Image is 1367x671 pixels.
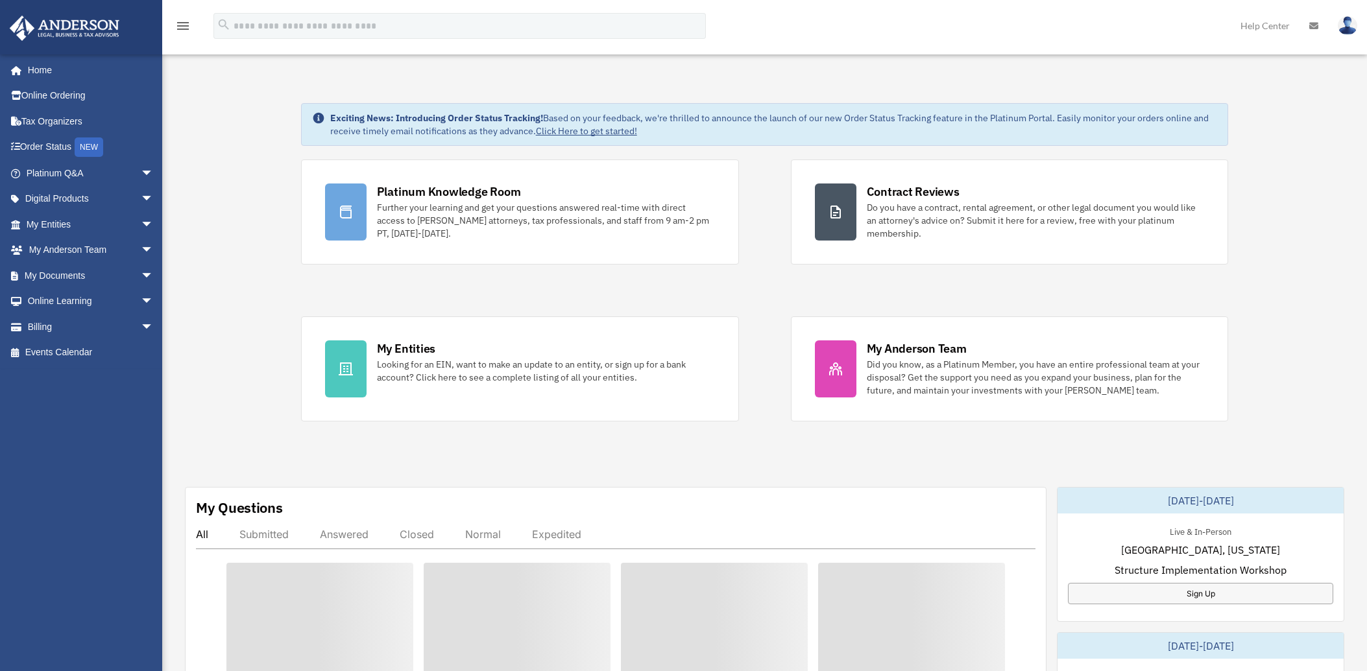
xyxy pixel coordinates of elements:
div: Platinum Knowledge Room [377,183,521,200]
div: My Questions [196,498,283,517]
span: arrow_drop_down [141,186,167,213]
a: My Entities Looking for an EIN, want to make an update to an entity, or sign up for a bank accoun... [301,316,739,421]
a: menu [175,23,191,34]
a: Platinum Q&Aarrow_drop_down [9,160,173,186]
img: User Pic [1338,16,1357,35]
span: arrow_drop_down [141,237,167,264]
div: Contract Reviews [867,183,960,200]
div: NEW [75,137,103,157]
div: Do you have a contract, rental agreement, or other legal document you would like an attorney's ad... [867,201,1205,240]
a: Platinum Knowledge Room Further your learning and get your questions answered real-time with dire... [301,159,739,265]
a: Click Here to get started! [536,125,637,137]
a: Online Ordering [9,83,173,109]
a: My Anderson Teamarrow_drop_down [9,237,173,263]
a: Contract Reviews Do you have a contract, rental agreement, or other legal document you would like... [791,159,1229,265]
div: Expedited [532,528,581,541]
div: Normal [465,528,501,541]
a: Home [9,57,167,83]
div: [DATE]-[DATE] [1058,488,1344,513]
a: Online Learningarrow_drop_down [9,288,173,314]
span: [GEOGRAPHIC_DATA], [US_STATE] [1121,542,1280,558]
span: arrow_drop_down [141,288,167,315]
span: Structure Implementation Workshop [1115,562,1287,578]
div: Live & In-Person [1159,524,1242,537]
a: Digital Productsarrow_drop_down [9,186,173,212]
div: Based on your feedback, we're thrilled to announce the launch of our new Order Status Tracking fe... [330,112,1218,137]
div: My Entities [377,340,435,357]
a: Tax Organizers [9,108,173,134]
span: arrow_drop_down [141,160,167,187]
strong: Exciting News: Introducing Order Status Tracking! [330,112,543,124]
a: Billingarrow_drop_down [9,314,173,340]
img: Anderson Advisors Platinum Portal [6,16,123,41]
i: menu [175,18,191,34]
div: All [196,528,208,541]
div: Submitted [239,528,289,541]
div: Looking for an EIN, want to make an update to an entity, or sign up for a bank account? Click her... [377,358,715,384]
a: My Entitiesarrow_drop_down [9,211,173,237]
div: Further your learning and get your questions answered real-time with direct access to [PERSON_NAM... [377,201,715,240]
a: Order StatusNEW [9,134,173,161]
div: Closed [400,528,434,541]
div: Did you know, as a Platinum Member, you have an entire professional team at your disposal? Get th... [867,358,1205,397]
span: arrow_drop_down [141,263,167,289]
div: [DATE]-[DATE] [1058,633,1344,659]
span: arrow_drop_down [141,314,167,340]
i: search [217,18,231,32]
a: My Anderson Team Did you know, as a Platinum Member, you have an entire professional team at your... [791,316,1229,421]
div: Answered [320,528,369,541]
div: My Anderson Team [867,340,967,357]
a: Sign Up [1068,583,1333,604]
a: Events Calendar [9,340,173,366]
a: My Documentsarrow_drop_down [9,263,173,288]
span: arrow_drop_down [141,211,167,238]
